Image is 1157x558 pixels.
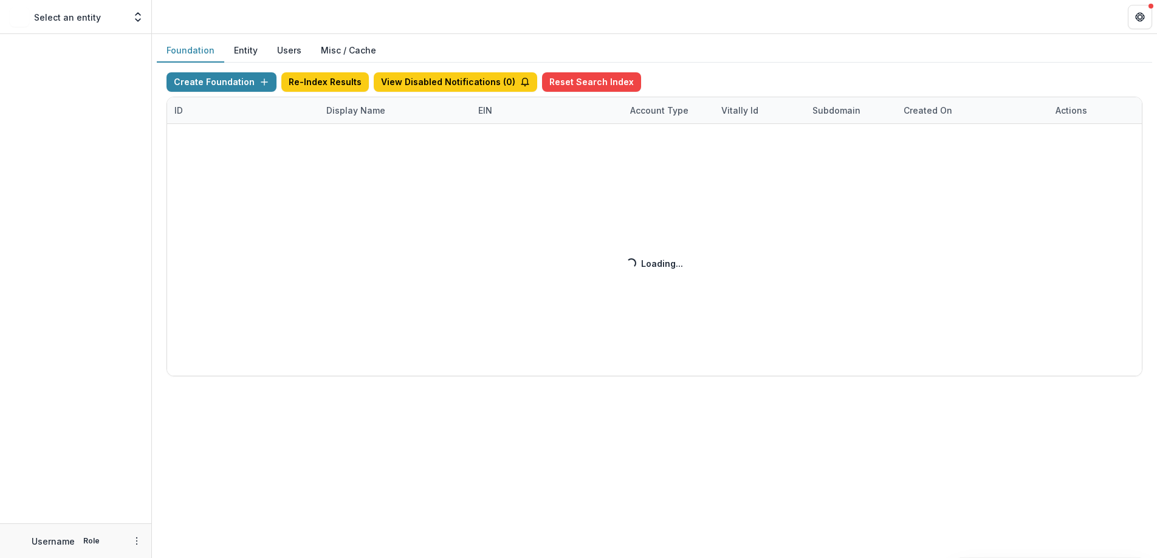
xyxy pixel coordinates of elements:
p: Username [32,535,75,548]
button: Open entity switcher [129,5,146,29]
button: Users [267,39,311,63]
button: Get Help [1128,5,1152,29]
button: Entity [224,39,267,63]
button: More [129,534,144,548]
button: Misc / Cache [311,39,386,63]
p: Role [80,536,103,546]
p: Select an entity [34,11,101,24]
button: Foundation [157,39,224,63]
